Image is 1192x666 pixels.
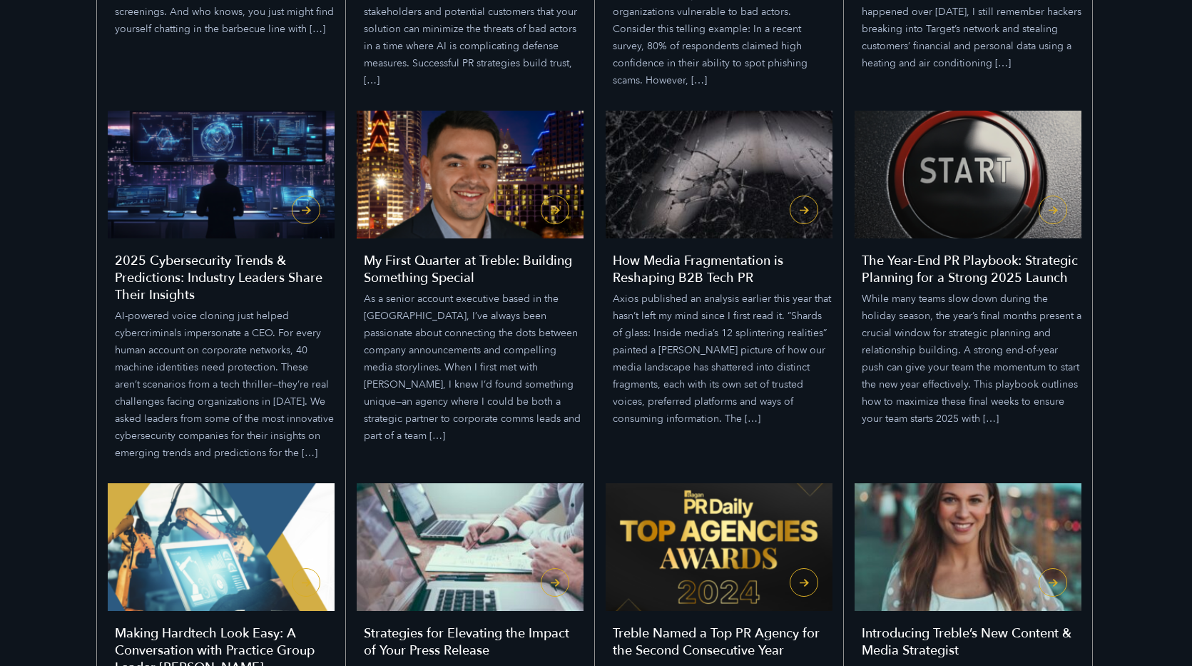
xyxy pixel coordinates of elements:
img: The Year-End PR Playbook: Strategic Planning for a Strong 2025 Launch [855,111,1081,238]
h4: Introducing Treble’s New Content & Media Strategist [862,625,1081,660]
a: How Media Fragmentation is Reshaping B2B Tech PR [606,111,832,449]
p: While many teams slow down during the holiday season, the year’s final months present a crucial w... [862,291,1081,428]
img: Strategies for Elevating the Impact of Your Press Release [357,483,584,611]
a: My First Quarter at Treble: Building Something Special [357,111,584,466]
h4: Treble Named a Top PR Agency for the Second Consecutive Year [613,625,832,660]
img: Treble Named a Top PR Agency for the Second Consecutive Year [606,483,832,611]
p: Axios published an analysis earlier this year that hasn’t left my mind since I first read it. “Sh... [613,291,832,428]
p: AI-powered voice cloning just helped cybercriminals impersonate a CEO. For every human account on... [115,308,335,462]
h4: 2025 Cybersecurity Trends & Predictions: Industry Leaders Share Their Insights [115,253,335,304]
img: 2025 Cybersecurity Trends & Predictions: Industry Leaders Share Their Insights [108,111,335,238]
img: Making Hardtech Look Easy: A Conversation with Practice Group Leader Will Kruisbrink [108,483,335,611]
h4: How Media Fragmentation is Reshaping B2B Tech PR [613,253,832,287]
a: 2025 Cybersecurity Trends & Predictions: Industry Leaders Share Their Insights [108,111,335,483]
p: As a senior account executive based in the [GEOGRAPHIC_DATA], I’ve always been passionate about c... [364,291,584,445]
h4: My First Quarter at Treble: Building Something Special [364,253,584,287]
h4: Strategies for Elevating the Impact of Your Press Release [364,625,584,660]
a: The Year-End PR Playbook: Strategic Planning for a Strong 2025 Launch [855,111,1081,449]
img: How Media Fragmentation is Reshaping B2B Tech PR [606,111,832,238]
img: Introducing Treble’s New Content & Media Strategist [855,483,1081,611]
h4: The Year-End PR Playbook: Strategic Planning for a Strong 2025 Launch [862,253,1081,287]
img: My First Quarter at Treble: Building Something Special [357,111,584,238]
